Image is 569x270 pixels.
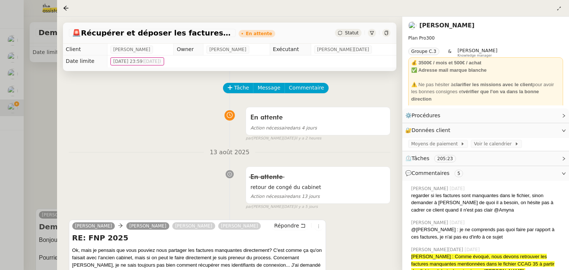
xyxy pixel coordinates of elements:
small: [PERSON_NAME][DATE] [246,204,318,210]
span: Tâche [234,84,249,92]
span: il y a 5 jours [295,204,318,210]
span: [PERSON_NAME][DATE] [411,246,465,253]
span: [PERSON_NAME] [209,46,246,53]
span: [PERSON_NAME] [175,223,212,229]
span: 300 [426,36,435,41]
button: Répondre [272,222,308,230]
span: Récupérer et déposer les factures sur Dext [72,29,233,37]
span: ⚙️ [405,111,444,120]
a: [PERSON_NAME] [126,223,169,229]
span: 🚨 [72,28,81,37]
div: @[PERSON_NAME] : je ne comprends pas quoi faire par rapport à ces factures, je n'ai pas eu d'info... [411,226,563,240]
span: retour de congé du cabinet [250,183,386,192]
span: Commentaires [412,170,449,176]
button: Tâche [223,83,254,93]
strong: 💰 3500€ / mois et 500€ / achat [411,60,481,65]
div: En attente [246,31,272,36]
td: Exécutant [270,44,311,55]
span: Plan Pro [408,36,426,41]
span: En attente [250,174,283,180]
span: & [448,48,452,57]
button: Commentaire [284,83,329,93]
span: 🔐 [405,126,453,135]
span: [PERSON_NAME] [411,219,450,226]
div: ⚠️ Ne pas hésiter à pour avoir les bonnes consignes et [411,81,560,103]
span: Voir le calendrier [474,140,514,148]
span: dans 13 jours [250,194,320,199]
span: Statut [345,30,359,36]
span: Knowledge manager [457,54,492,58]
a: [PERSON_NAME] [72,223,115,229]
small: [PERSON_NAME][DATE] [246,135,321,142]
span: ⏲️ [405,155,462,161]
span: 13 août 2025 [204,148,255,158]
span: par [246,135,252,142]
span: [DATE] [450,185,466,192]
span: dans 4 jours [250,125,317,131]
strong: clarifier les missions avec le client [453,82,532,87]
div: ⏲️Tâches 205:23 [402,151,569,166]
div: ⚙️Procédures [402,108,569,123]
nz-tag: Groupe C.3 [408,48,439,55]
span: par [246,204,252,210]
td: Owner [174,44,203,55]
div: 💬Commentaires 5 [402,166,569,180]
span: Message [257,84,280,92]
span: [PERSON_NAME] [113,46,150,53]
span: Données client [412,127,450,133]
button: Message [253,83,284,93]
td: Date limite [63,55,107,67]
span: ([DATE]) [143,59,161,64]
span: [PERSON_NAME] [457,48,498,53]
span: Commentaire [289,84,324,92]
span: Action nécessaire [250,194,290,199]
nz-tag: 205:23 [434,155,456,162]
span: Action nécessaire [250,125,290,131]
a: [PERSON_NAME] [218,223,261,229]
span: En attente [250,114,283,121]
span: [DATE] [465,246,481,253]
span: Procédures [412,112,440,118]
strong: ✅ Adresse mail marque blanche [411,67,486,73]
span: Moyens de paiement [411,140,460,148]
h4: RE: FNP 2025 [72,233,323,243]
nz-tag: 5 [455,170,463,177]
strong: vérifier que l'on va dans la bonne direction [411,89,539,102]
div: regarder si les factures sont manquantes dans le fichier, sinon demander à [PERSON_NAME] de quoi ... [411,192,563,214]
td: Client [63,44,107,55]
span: [PERSON_NAME][DATE] [317,46,369,53]
span: Répondre [274,222,299,229]
span: [DATE] [450,219,466,226]
span: [PERSON_NAME] [411,185,450,192]
img: users%2FpftfpH3HWzRMeZpe6E7kXDgO5SJ3%2Favatar%2Fa3cc7090-f8ed-4df9-82e0-3c63ac65f9dd [408,21,416,30]
app-user-label: Knowledge manager [457,48,498,57]
span: Tâches [412,155,429,161]
span: 💬 [405,170,466,176]
div: 🔐Données client [402,123,569,138]
span: il y a 2 heures [295,135,322,142]
span: [DATE] 23:59 [113,58,161,65]
a: [PERSON_NAME] [419,22,475,29]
